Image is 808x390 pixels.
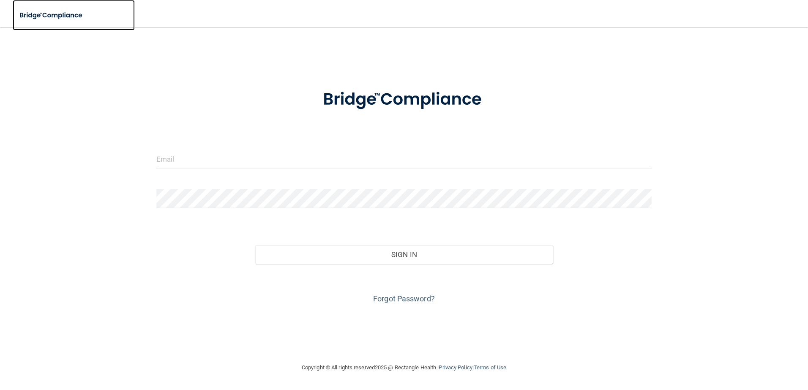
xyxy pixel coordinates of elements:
a: Privacy Policy [439,364,472,371]
img: bridge_compliance_login_screen.278c3ca4.svg [306,78,502,122]
a: Forgot Password? [373,294,435,303]
input: Email [156,149,652,168]
button: Sign In [255,245,553,264]
div: Copyright © All rights reserved 2025 @ Rectangle Health | | [250,354,558,381]
a: Terms of Use [474,364,506,371]
img: bridge_compliance_login_screen.278c3ca4.svg [13,7,90,24]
